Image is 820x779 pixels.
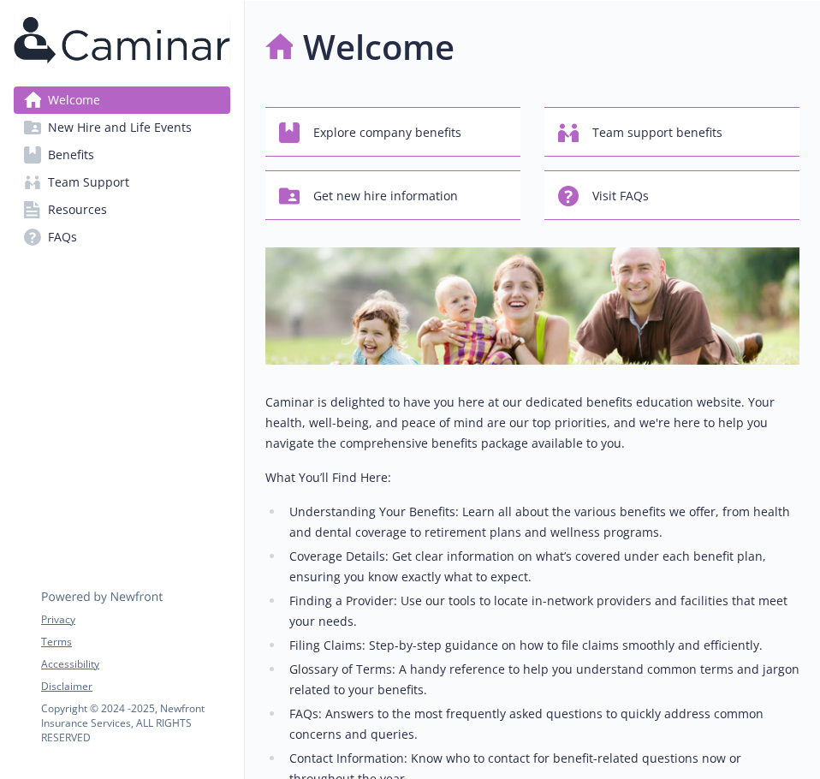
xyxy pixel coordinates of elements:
[48,223,77,251] span: FAQs
[284,546,799,587] li: Coverage Details: Get clear information on what’s covered under each benefit plan, ensuring you k...
[41,701,229,745] p: Copyright © 2024 - 2025 , Newfront Insurance Services, ALL RIGHTS RESERVED
[48,114,192,141] span: New Hire and Life Events
[265,170,520,220] button: Get new hire information
[14,141,230,169] a: Benefits
[592,180,649,212] span: Visit FAQs
[14,169,230,196] a: Team Support
[41,634,229,650] a: Terms
[41,657,229,672] a: Accessibility
[41,612,229,627] a: Privacy
[284,704,799,745] li: FAQs: Answers to the most frequently asked questions to quickly address common concerns and queries.
[41,679,229,694] a: Disclaimer
[265,247,799,365] img: overview page banner
[14,223,230,251] a: FAQs
[265,107,520,157] button: Explore company benefits
[48,141,94,169] span: Benefits
[284,635,799,656] li: Filing Claims: Step-by-step guidance on how to file claims smoothly and efficiently.
[313,180,458,212] span: Get new hire information
[14,196,230,223] a: Resources
[14,86,230,114] a: Welcome
[284,502,799,543] li: Understanding Your Benefits: Learn all about the various benefits we offer, from health and denta...
[284,591,799,632] li: Finding a Provider: Use our tools to locate in-network providers and facilities that meet your ne...
[313,116,461,149] span: Explore company benefits
[14,114,230,141] a: New Hire and Life Events
[592,116,722,149] span: Team support benefits
[544,107,799,157] button: Team support benefits
[265,392,799,454] p: Caminar is delighted to have you here at our dedicated benefits education website. Your health, w...
[544,170,799,220] button: Visit FAQs
[284,659,799,700] li: Glossary of Terms: A handy reference to help you understand common terms and jargon related to yo...
[265,467,799,488] p: What You’ll Find Here:
[48,196,107,223] span: Resources
[48,86,100,114] span: Welcome
[48,169,129,196] span: Team Support
[303,21,455,73] h1: Welcome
